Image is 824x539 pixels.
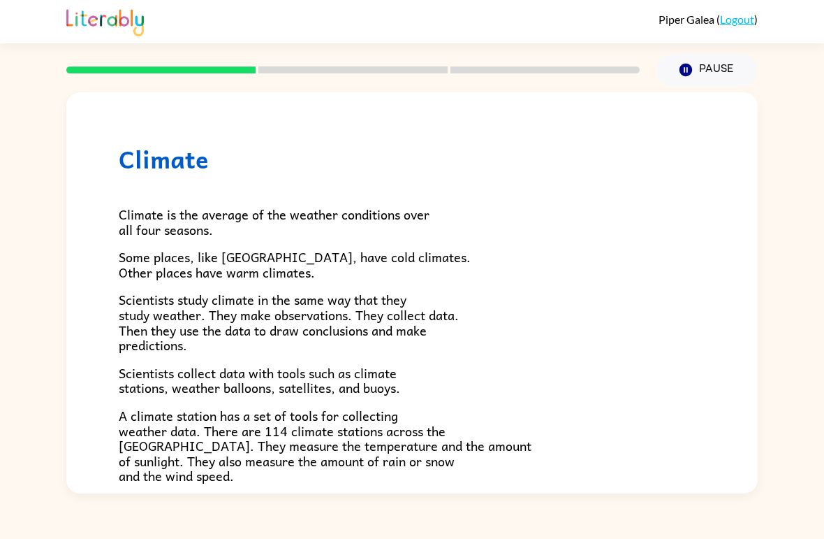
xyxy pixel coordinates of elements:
a: Logout [720,13,754,26]
img: Literably [66,6,144,36]
button: Pause [656,54,758,86]
span: Some places, like [GEOGRAPHIC_DATA], have cold climates. Other places have warm climates. [119,247,471,282]
span: Climate is the average of the weather conditions over all four seasons. [119,204,429,240]
span: Piper Galea [659,13,716,26]
div: ( ) [659,13,758,26]
span: Scientists study climate in the same way that they study weather. They make observations. They co... [119,289,459,355]
span: Scientists collect data with tools such as climate stations, weather balloons, satellites, and bu... [119,363,400,398]
span: A climate station has a set of tools for collecting weather data. There are 114 climate stations ... [119,405,531,486]
h1: Climate [119,145,705,173]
